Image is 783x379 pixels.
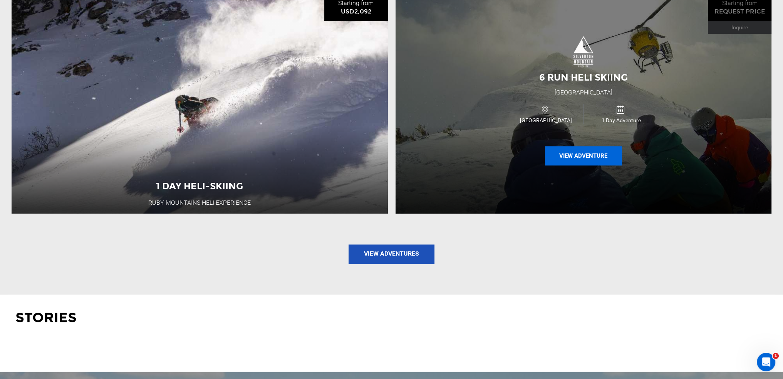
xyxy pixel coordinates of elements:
[349,244,434,264] a: View Adventures
[584,116,659,124] span: 1 Day Adventure
[757,353,775,371] iframe: Intercom live chat
[573,36,593,67] img: images
[545,146,622,165] button: View Adventure
[508,116,583,124] span: [GEOGRAPHIC_DATA]
[539,72,628,83] span: 6 Run Heli Skiing
[15,308,768,328] p: Stories
[773,353,779,359] span: 1
[555,88,612,97] div: [GEOGRAPHIC_DATA]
